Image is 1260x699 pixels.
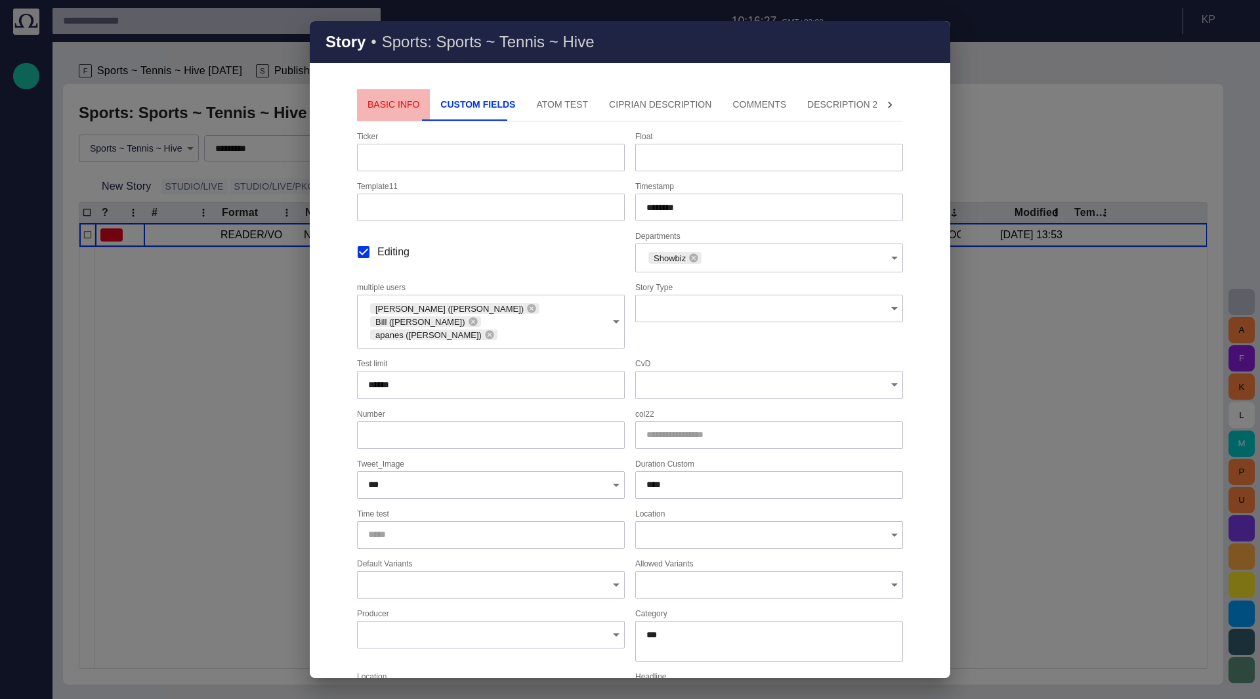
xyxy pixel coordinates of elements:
button: Open [885,375,904,394]
button: Description 2 [797,89,888,121]
label: Ticker [357,131,378,142]
label: Departments [635,231,681,242]
label: Number [357,408,385,419]
div: Story [310,21,950,63]
label: col22 [635,408,654,419]
label: multiple users [357,282,406,293]
label: Story Type [635,282,673,293]
label: CvD [635,358,650,370]
button: ATOM Test [526,89,598,121]
span: [PERSON_NAME] ([PERSON_NAME]) [370,303,529,316]
button: Basic Info [357,89,430,121]
label: Location [357,671,387,683]
label: Template11 [357,181,398,192]
div: [PERSON_NAME] ([PERSON_NAME]) [370,303,539,314]
span: Bill ([PERSON_NAME]) [370,316,471,329]
button: Open [607,312,625,331]
button: Custom Fields [430,89,526,121]
button: Ciprian description [598,89,722,121]
label: Allowed Variants [635,558,693,569]
span: apanes ([PERSON_NAME]) [370,329,487,342]
div: Story [310,21,950,678]
label: Producer [357,608,389,620]
label: Location [635,508,665,519]
h2: Story [325,33,366,51]
div: apanes ([PERSON_NAME]) [370,329,497,340]
span: Editing [377,244,409,260]
div: Bill ([PERSON_NAME]) [370,316,481,327]
label: Time test [357,508,389,519]
h3: Sports: Sports ~ Tennis ~ Hive [382,33,595,51]
h3: • [371,33,376,51]
button: Open [607,625,625,644]
label: Headline [635,671,666,683]
label: Float [635,131,653,142]
span: Showbiz [648,252,691,265]
button: Open [607,476,625,494]
button: Comments [722,89,797,121]
div: Showbiz [648,252,702,264]
button: Open [885,249,904,267]
button: Open [885,299,904,318]
label: Test limit [357,358,388,370]
button: Open [885,576,904,594]
label: Duration Custom [635,458,694,469]
label: Default Variants [357,558,412,569]
label: Category [635,608,667,620]
label: Tweet_Image [357,458,404,469]
button: Open [607,576,625,594]
button: Open [885,526,904,544]
label: Timestamp [635,181,674,192]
